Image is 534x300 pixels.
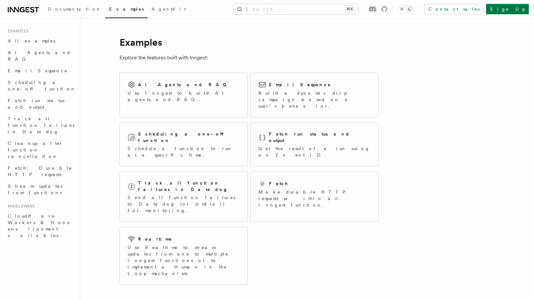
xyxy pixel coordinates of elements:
h2: Scheduling a one-off function [138,131,240,144]
a: Fetch: Durable HTTP requests [5,162,76,180]
span: Cleanup after function cancellation [8,141,63,159]
a: Email Sequence [5,65,76,77]
a: AgentKit [148,2,190,18]
a: Sign Up [486,4,529,14]
kbd: ⌘K [345,6,354,12]
a: Contact sales [424,4,483,14]
p: Make durable HTTP requests within an Inngest function. [258,189,370,208]
h2: Email Sequence [269,81,331,88]
h2: Fetch run status and output [269,131,370,144]
a: Track all function failures in DatadogSend all function failures to Datadog (or similar) for moni... [119,172,248,222]
span: Examples [109,6,144,12]
span: Examples [5,29,28,34]
a: AI Agents and RAG [5,47,76,65]
p: Use Realtime to stream updates from one to multiple Inngest functions or to implement a Human in ... [128,244,240,277]
a: RealtimeUse Realtime to stream updates from one to multiple Inngest functions or to implement a H... [119,227,248,285]
h2: Realtime [138,236,173,242]
a: Documentation [44,2,105,18]
span: Email Sequence [8,68,68,73]
span: Track all function failures in Datadog [8,116,74,134]
span: AgentKit [152,6,186,12]
span: AI Agents and RAG [8,50,71,62]
a: Fetch run status and outputGet the result of a run using an Event ID. [250,123,379,166]
span: All examples [8,38,55,43]
a: Stream updates from functions [5,180,76,198]
h2: AI Agents and RAG [138,81,230,88]
button: Search...⌘K [234,4,358,14]
p: Use Inngest to build AI agents and RAG. [128,90,240,103]
p: Get the result of a run using an Event ID. [258,145,370,158]
h1: Examples [119,36,379,48]
a: Email SequenceBuild a dynamic drip campaign based on a user's behavior. [250,73,379,117]
a: FetchMake durable HTTP requests within an Inngest function. [250,172,379,222]
p: Build a dynamic drip campaign based on a user's behavior. [258,90,370,109]
h2: Track all function failures in Datadog [138,180,240,193]
a: All examples [5,35,76,47]
a: AI Agents and RAGUse Inngest to build AI agents and RAG. [119,73,248,117]
p: Explore the features built with Inngest: [119,53,379,62]
span: Middleware [5,204,35,209]
p: Schedule a function to run at a specific time. [128,145,240,158]
h2: Fetch [269,180,289,187]
a: Track all function failures in Datadog [5,113,76,138]
span: Cloudflare Workers & Hono environment variables [8,213,72,238]
a: Cloudflare Workers & Hono environment variables [5,210,76,241]
span: Fetch run status and output [8,98,64,110]
span: Scheduling a one-off function [8,80,76,91]
a: Scheduling a one-off function [5,77,76,95]
p: Send all function failures to Datadog (or similar) for monitoring. [128,194,240,214]
a: Examples [105,2,148,18]
a: Cleanup after function cancellation [5,138,76,162]
span: Fetch: Durable HTTP requests [8,165,72,177]
a: Fetch run status and output [5,95,76,113]
button: Toggle dark mode [398,5,414,13]
a: Scheduling a one-off functionSchedule a function to run at a specific time. [119,123,248,166]
span: Documentation [48,6,101,12]
span: Stream updates from functions [8,184,62,195]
